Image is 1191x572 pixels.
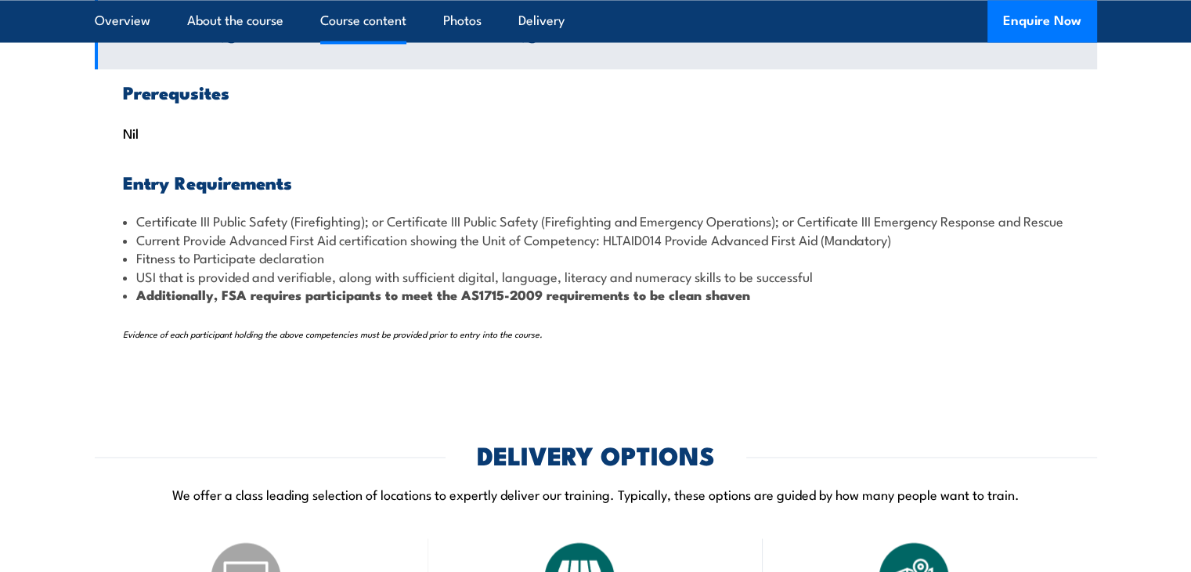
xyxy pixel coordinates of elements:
[136,284,750,305] strong: Additionally, FSA requires participants to meet the AS1715-2009 requirements to be clean shaven
[95,485,1097,503] p: We offer a class leading selection of locations to expertly deliver our training. Typically, thes...
[477,443,715,465] h2: DELIVERY OPTIONS
[123,212,1069,230] li: Certificate III Public Safety (Firefighting); or Certificate III Public Safety (Firefighting and ...
[123,328,543,340] em: Evidence of each participant holding the above competencies must be provided prior to entry into ...
[123,230,1069,248] li: Current Provide Advanced First Aid certification showing the Unit of Competency: HLTAID014 Provid...
[123,173,1069,191] h3: Entry Requirements
[123,267,1069,285] li: USI that is provided and verifiable, along with sufficient digital, language, literacy and numera...
[95,69,1097,375] div: Nil
[123,248,1069,266] li: Fitness to Participate declaration
[123,83,1069,101] h3: Prerequsites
